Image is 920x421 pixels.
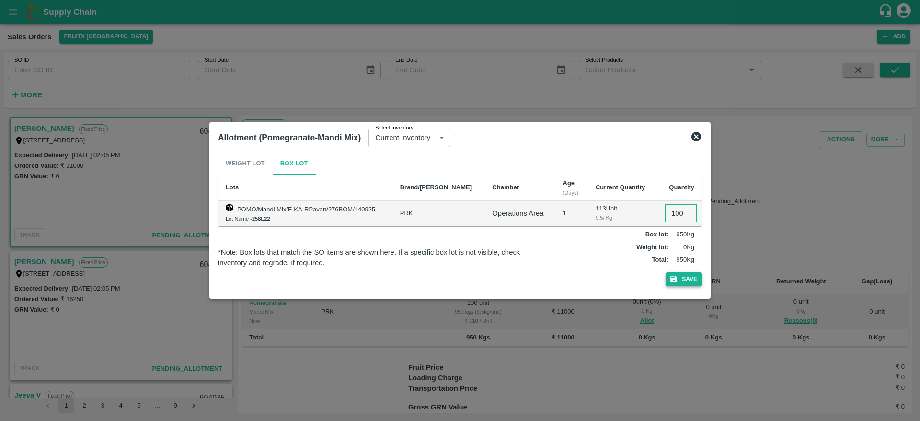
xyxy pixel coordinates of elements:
[273,152,316,175] button: Box Lot
[652,256,668,265] label: Total :
[669,184,694,191] b: Quantity
[375,132,430,143] p: Current Inventory
[588,201,656,226] td: 113 Unit
[563,188,580,197] div: (Days)
[375,124,414,132] label: Select Inventory
[492,184,519,191] b: Chamber
[596,213,649,222] div: 9.5 / Kg
[226,184,239,191] b: Lots
[563,179,575,187] b: Age
[400,184,472,191] b: Brand/[PERSON_NAME]
[226,214,385,223] div: Lot Name -
[645,230,668,239] label: Box lot :
[665,204,697,222] input: 0
[218,201,392,226] td: POMO/Mandi Mix/F-KA-RPavan/276BOM/140925
[226,204,233,211] img: box
[392,201,485,226] td: PRK
[636,243,668,252] label: Weight lot :
[218,247,540,269] div: *Note: Box lots that match the SO items are shown here. If a specific box lot is not visible, che...
[596,184,645,191] b: Current Quantity
[218,133,361,142] b: Allotment (Pomegranate-Mandi Mix)
[670,230,694,239] p: 950 Kg
[555,201,588,226] td: 1
[670,243,694,252] p: 0 Kg
[670,256,694,265] p: 950 Kg
[666,272,702,286] button: Save
[492,208,547,219] div: Operations Area
[252,216,270,222] b: 258L22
